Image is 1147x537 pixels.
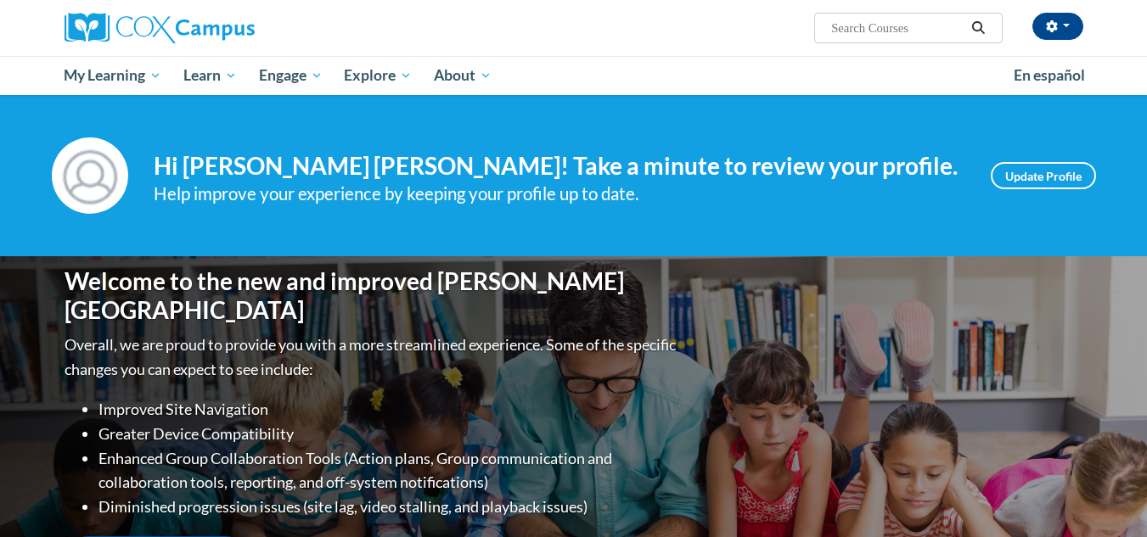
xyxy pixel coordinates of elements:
a: Engage [248,56,334,95]
a: About [423,56,503,95]
span: Engage [259,65,323,86]
span: Learn [183,65,237,86]
img: Cox Campus [65,13,255,43]
div: Main menu [39,56,1109,95]
h4: Hi [PERSON_NAME] [PERSON_NAME]! Take a minute to review your profile. [154,152,965,181]
a: En español [1003,58,1096,93]
a: Learn [172,56,248,95]
input: Search Courses [829,18,965,38]
h1: Welcome to the new and improved [PERSON_NAME][GEOGRAPHIC_DATA] [65,267,680,324]
div: Help improve your experience by keeping your profile up to date. [154,180,965,208]
img: Profile Image [52,137,128,214]
iframe: Button to launch messaging window [1079,469,1133,523]
li: Diminished progression issues (site lag, video stalling, and playback issues) [98,495,680,519]
span: My Learning [64,65,161,86]
li: Improved Site Navigation [98,397,680,422]
a: Update Profile [991,162,1096,189]
a: Explore [333,56,423,95]
span: About [434,65,492,86]
button: Account Settings [1032,13,1083,40]
p: Overall, we are proud to provide you with a more streamlined experience. Some of the specific cha... [65,333,680,382]
button: Search [965,18,991,38]
li: Greater Device Compatibility [98,422,680,446]
a: My Learning [53,56,173,95]
li: Enhanced Group Collaboration Tools (Action plans, Group communication and collaboration tools, re... [98,446,680,495]
a: Cox Campus [65,13,387,43]
span: En español [1014,66,1085,84]
span: Explore [344,65,412,86]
